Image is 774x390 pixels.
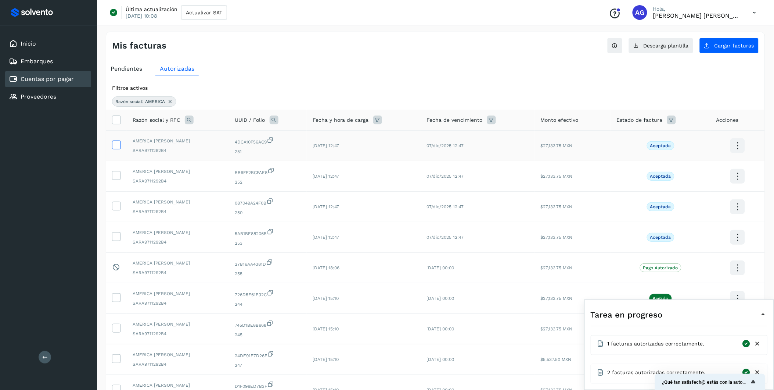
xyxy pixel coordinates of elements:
span: Acciones [716,116,739,124]
span: 07/dic/2025 12:47 [427,235,464,240]
span: AMERICA [PERSON_NAME] [133,229,223,236]
span: 251 [235,148,301,155]
span: 5AB1BE88206B [235,228,301,237]
p: Pago Autorizado [643,265,678,270]
span: BB6FF2BCFAE8 [235,167,301,176]
span: [DATE] 00:00 [427,296,454,301]
div: Tarea en progreso [591,306,768,323]
span: [DATE] 12:47 [313,235,339,240]
span: [DATE] 15:10 [313,326,339,331]
span: AMERICA [PERSON_NAME] [133,138,223,144]
span: SARA9711292B4 [133,147,223,154]
span: 250 [235,209,301,216]
span: 07/dic/2025 12:47 [427,143,464,148]
span: AMERICA [PERSON_NAME] [133,382,223,389]
span: Fecha y hora de carga [313,116,369,124]
button: Mostrar encuesta - ¿Qué tan satisfech@ estás con la autorización de tus facturas? [662,377,758,386]
span: SARA9711292B4 [133,330,223,337]
span: 255 [235,270,301,277]
button: Cargar facturas [699,38,759,53]
span: Monto efectivo [541,116,579,124]
span: $27,133.75 MXN [541,326,573,331]
button: Descarga plantilla [629,38,694,53]
div: Inicio [5,36,91,52]
span: 247 [235,362,301,369]
button: Actualizar SAT [181,5,227,20]
a: Inicio [21,40,36,47]
p: Pagado [653,296,669,301]
span: [DATE] 00:00 [427,326,454,331]
span: $27,133.75 MXN [541,174,573,179]
span: AMERICA [PERSON_NAME] [133,351,223,358]
p: Hola, [653,6,741,12]
span: AMERICA [PERSON_NAME] [133,199,223,205]
span: AMERICA [PERSON_NAME] [133,321,223,327]
span: SARA9711292B4 [133,178,223,184]
span: $27,133.75 MXN [541,204,573,209]
span: $27,133.75 MXN [541,265,573,270]
p: Aceptada [650,143,671,148]
span: 244 [235,301,301,308]
span: 27B16AA4381D [235,259,301,267]
span: AMERICA [PERSON_NAME] [133,290,223,297]
span: Razón social y RFC [133,116,180,124]
span: 726D5E61E32C [235,289,301,298]
span: 07/dic/2025 12:47 [427,204,464,209]
span: SARA9711292B4 [133,208,223,215]
span: [DATE] 00:00 [427,357,454,362]
span: Razón social: AMERICA [115,98,165,105]
span: [DATE] 12:47 [313,143,339,148]
span: 24DE91E7D26F [235,350,301,359]
span: $27,133.75 MXN [541,235,573,240]
span: Actualizar SAT [186,10,222,15]
p: Aceptada [650,174,671,179]
a: Cuentas por pagar [21,75,74,82]
span: UUID / Folio [235,116,265,124]
p: Última actualización [126,6,177,13]
p: Abigail Gonzalez Leon [653,12,741,19]
p: Aceptada [650,235,671,240]
span: Pendientes [111,65,142,72]
span: SARA9711292B4 [133,300,223,306]
span: [DATE] 12:47 [313,204,339,209]
span: Descarga plantilla [644,43,689,48]
span: Tarea en progreso [591,309,663,321]
p: Aceptada [650,204,671,209]
span: 1 facturas autorizadas correctamente. [608,340,705,348]
span: [DATE] 18:06 [313,265,339,270]
div: Proveedores [5,89,91,105]
span: SARA9711292B4 [133,269,223,276]
span: [DATE] 15:10 [313,296,339,301]
span: Cargar facturas [714,43,754,48]
span: $27,133.75 MXN [541,143,573,148]
span: Fecha de vencimiento [427,116,483,124]
h4: Mis facturas [112,40,166,51]
span: 2 facturas autorizadas correctamente. [608,369,706,376]
span: SARA9711292B4 [133,361,223,368]
span: 087049A24F0B [235,198,301,206]
div: Razón social: AMERICA [112,96,176,107]
span: 07/dic/2025 12:47 [427,174,464,179]
span: 4DCA10F56AC9 [235,136,301,145]
span: $27,133.75 MXN [541,296,573,301]
span: SARA9711292B4 [133,239,223,245]
span: [DATE] 00:00 [427,265,454,270]
span: [DATE] 15:10 [313,357,339,362]
span: 245 [235,331,301,338]
span: ¿Qué tan satisfech@ estás con la autorización de tus facturas? [662,379,749,385]
span: [DATE] 12:47 [313,174,339,179]
a: Embarques [21,58,53,65]
span: Estado de factura [617,116,663,124]
span: D1F096ED7B3F [235,381,301,390]
span: 252 [235,179,301,185]
span: $5,537.50 MXN [541,357,572,362]
span: AMERICA [PERSON_NAME] [133,260,223,266]
span: AMERICA [PERSON_NAME] [133,168,223,175]
a: Proveedores [21,93,56,100]
div: Cuentas por pagar [5,71,91,87]
span: 253 [235,240,301,247]
div: Embarques [5,53,91,70]
div: Filtros activos [112,84,759,92]
p: [DATE] 10:08 [126,13,157,19]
